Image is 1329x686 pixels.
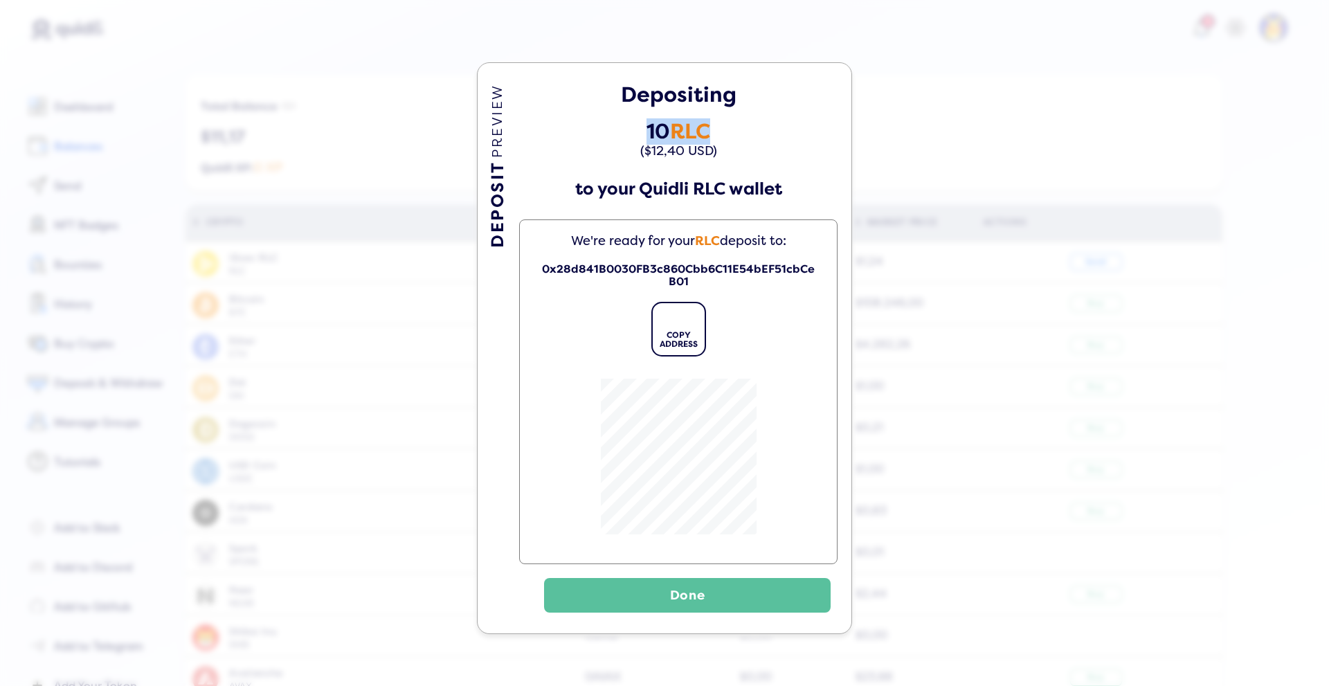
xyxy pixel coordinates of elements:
[519,120,838,144] div: 10
[541,263,816,289] b: 0x28d841B0030FB3c860Cbb6C11E54bEF51cbCeB01
[544,578,831,613] button: Done
[670,118,710,145] span: RLC
[653,331,705,350] div: COPY ADDRESS
[519,84,838,106] h5: Depositing
[488,84,508,613] div: DEPOSIT
[519,179,838,199] h6: to your Quidli RLC wallet
[541,234,816,249] div: We're ready for your deposit to:
[519,144,838,159] div: ($12,40 USD)
[695,233,720,249] span: RLC
[489,84,506,158] span: PREVIEW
